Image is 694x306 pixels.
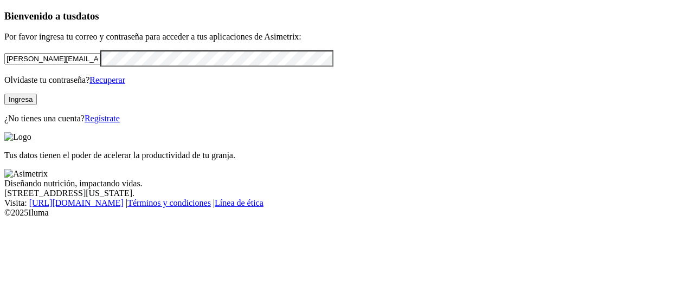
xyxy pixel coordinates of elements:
div: Diseñando nutrición, impactando vidas. [4,179,690,188]
img: Logo [4,132,31,142]
span: datos [76,10,99,22]
a: Línea de ética [215,198,264,207]
a: Regístrate [85,114,120,123]
div: [STREET_ADDRESS][US_STATE]. [4,188,690,198]
a: Términos y condiciones [127,198,211,207]
a: [URL][DOMAIN_NAME] [29,198,124,207]
img: Asimetrix [4,169,48,179]
p: Tus datos tienen el poder de acelerar la productividad de tu granja. [4,151,690,160]
a: Recuperar [89,75,125,84]
p: ¿No tienes una cuenta? [4,114,690,123]
button: Ingresa [4,94,37,105]
p: Por favor ingresa tu correo y contraseña para acceder a tus aplicaciones de Asimetrix: [4,32,690,42]
p: Olvidaste tu contraseña? [4,75,690,85]
div: © 2025 Iluma [4,208,690,218]
h3: Bienvenido a tus [4,10,690,22]
input: Tu correo [4,53,100,64]
div: Visita : | | [4,198,690,208]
